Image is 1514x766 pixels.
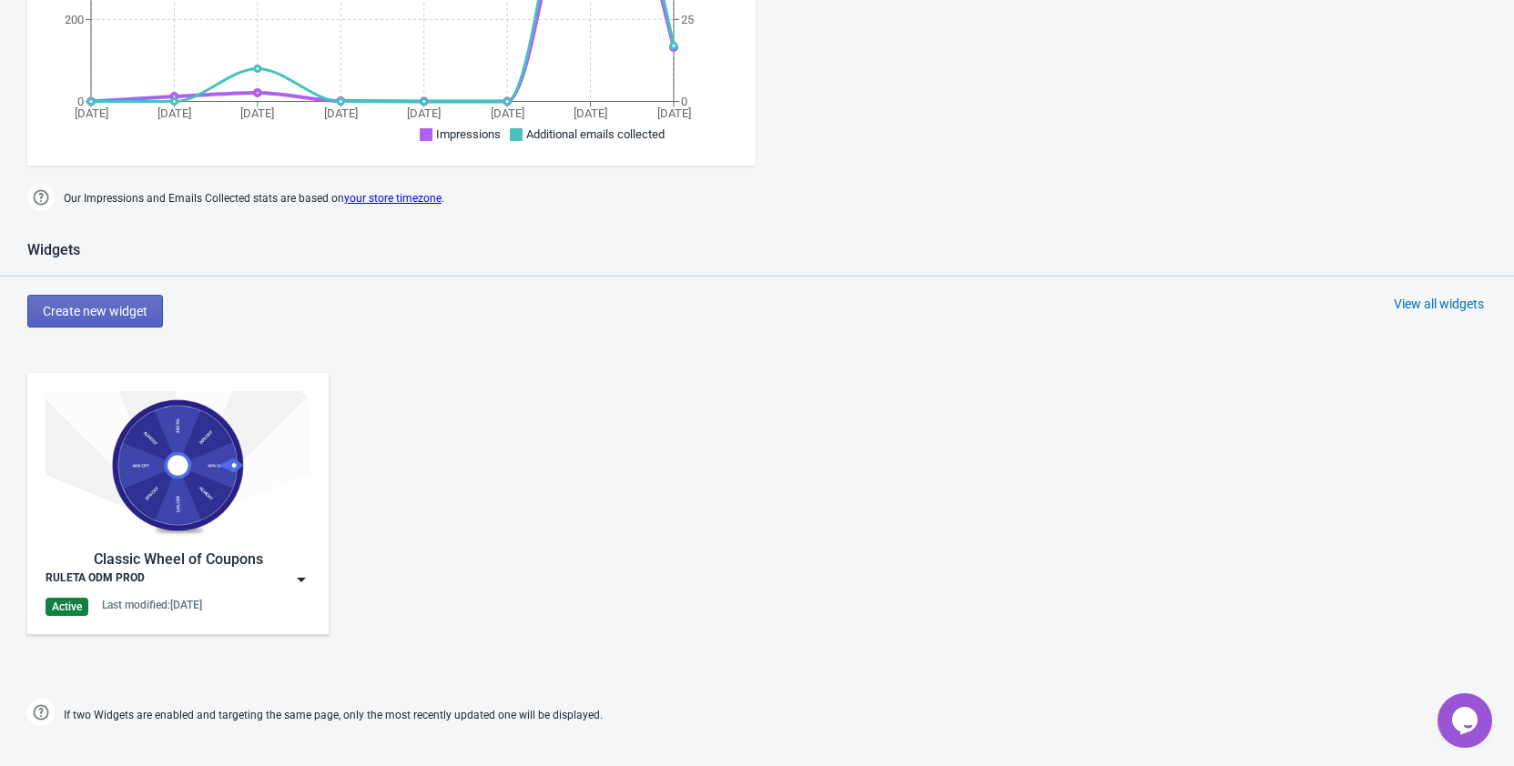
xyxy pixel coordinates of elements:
[574,106,607,120] tspan: [DATE]
[157,106,191,120] tspan: [DATE]
[681,13,694,26] tspan: 25
[407,106,441,120] tspan: [DATE]
[46,570,145,589] div: RULETA ODM PROD
[27,295,163,328] button: Create new widget
[64,184,444,214] span: Our Impressions and Emails Collected stats are based on .
[65,13,84,26] tspan: 200
[77,95,84,108] tspan: 0
[240,106,274,120] tspan: [DATE]
[324,106,358,120] tspan: [DATE]
[292,570,310,589] img: dropdown.png
[27,699,55,726] img: help.png
[526,127,665,141] span: Additional emails collected
[46,598,88,616] div: Active
[344,192,442,205] a: your store timezone
[1394,295,1484,313] div: View all widgets
[491,106,524,120] tspan: [DATE]
[102,598,202,612] div: Last modified: [DATE]
[27,184,55,211] img: help.png
[75,106,108,120] tspan: [DATE]
[46,391,310,539] img: classic_game.jpg
[1438,693,1496,748] iframe: chat widget
[657,106,691,120] tspan: [DATE]
[43,304,147,318] span: Create new widget
[64,700,603,731] span: If two Widgets are enabled and targeting the same page, only the most recently updated one will b...
[46,549,310,570] div: Classic Wheel of Coupons
[681,95,687,108] tspan: 0
[436,127,501,141] span: Impressions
